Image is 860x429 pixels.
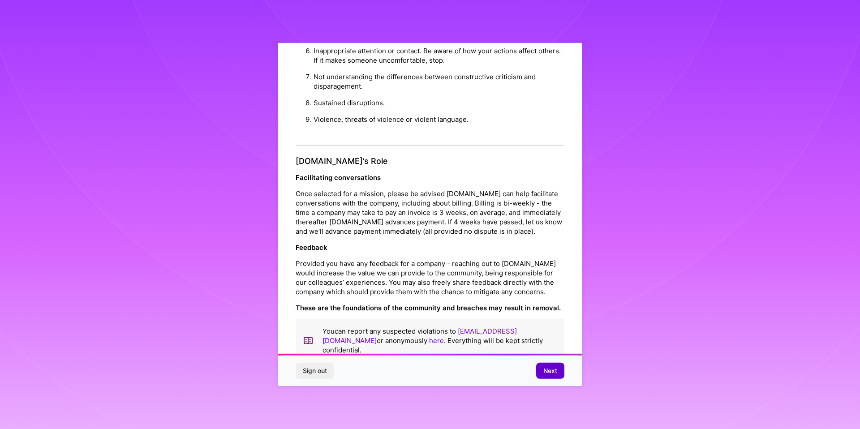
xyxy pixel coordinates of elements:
p: Provided you have any feedback for a company - reaching out to [DOMAIN_NAME] would increase the v... [296,259,564,296]
li: Inappropriate attention or contact. Be aware of how your actions affect others. If it makes someo... [314,43,564,69]
strong: These are the foundations of the community and breaches may result in removal. [296,304,561,312]
a: [EMAIL_ADDRESS][DOMAIN_NAME] [322,327,517,345]
img: book icon [303,326,314,355]
strong: Feedback [296,243,327,252]
a: here [429,336,444,345]
span: Next [543,366,557,375]
li: Not understanding the differences between constructive criticism and disparagement. [314,69,564,94]
li: Sustained disruptions. [314,94,564,111]
span: Sign out [303,366,327,375]
p: You can report any suspected violations to or anonymously . Everything will be kept strictly conf... [322,326,557,355]
button: Sign out [296,363,334,379]
h4: [DOMAIN_NAME]’s Role [296,156,564,166]
button: Next [536,363,564,379]
li: Violence, threats of violence or violent language. [314,111,564,128]
p: Once selected for a mission, please be advised [DOMAIN_NAME] can help facilitate conversations wi... [296,189,564,236]
strong: Facilitating conversations [296,173,381,182]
